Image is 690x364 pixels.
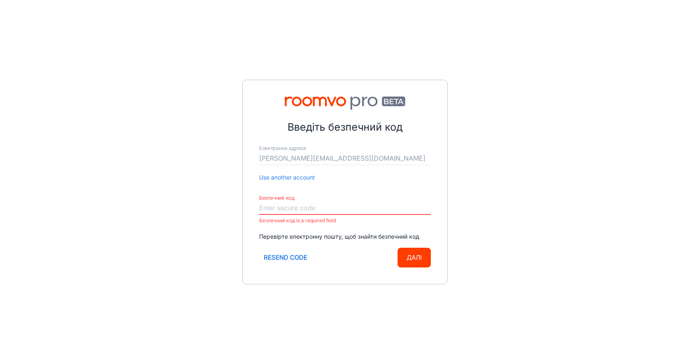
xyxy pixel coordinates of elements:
[259,248,312,267] button: Resend code
[259,97,431,110] img: Roomvo PRO Beta
[259,152,431,165] input: myname@example.com
[259,216,431,226] p: Безпечний код is a required field
[259,202,431,215] input: Enter secure code
[259,232,431,241] p: Перевірте електронну пошту, щоб знайти безпечний код
[259,173,315,182] button: Use another account
[259,194,294,201] label: Безпечний код
[398,248,431,267] button: Далі
[259,145,306,152] label: Електронна адреса
[259,120,431,135] p: Введіть безпечний код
